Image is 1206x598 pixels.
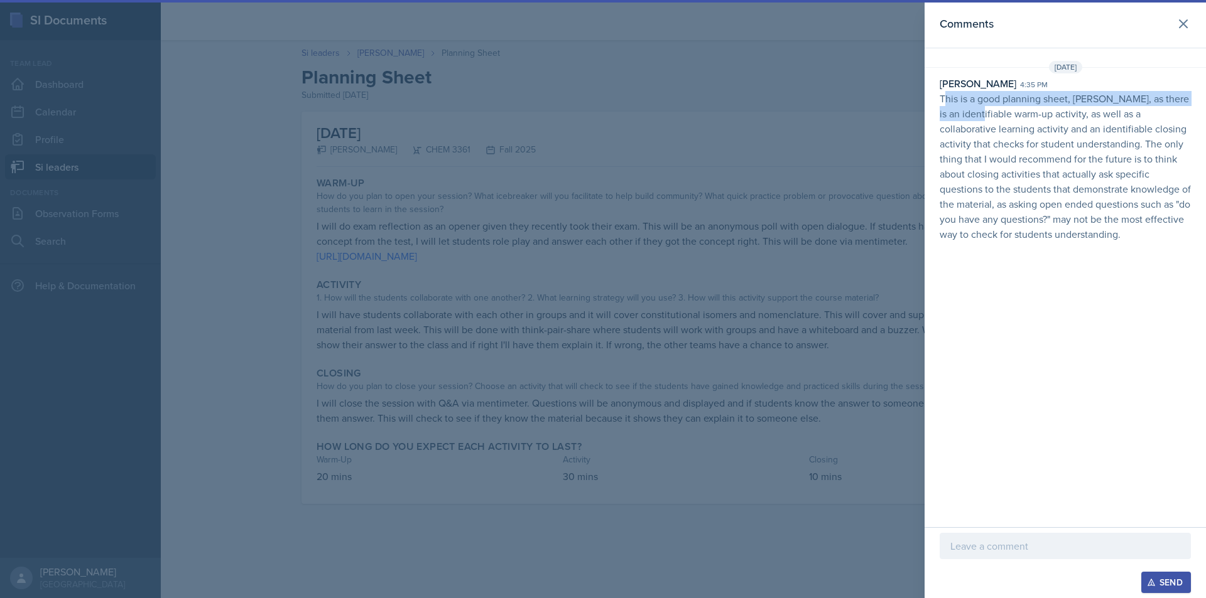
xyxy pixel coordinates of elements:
[1141,572,1191,593] button: Send
[1049,61,1082,73] span: [DATE]
[940,76,1016,91] div: [PERSON_NAME]
[940,91,1191,242] p: This is a good planning sheet, [PERSON_NAME], as there is an identifiable warm-up activity, as we...
[940,15,994,33] h2: Comments
[1020,79,1048,90] div: 4:35 pm
[1149,577,1183,587] div: Send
